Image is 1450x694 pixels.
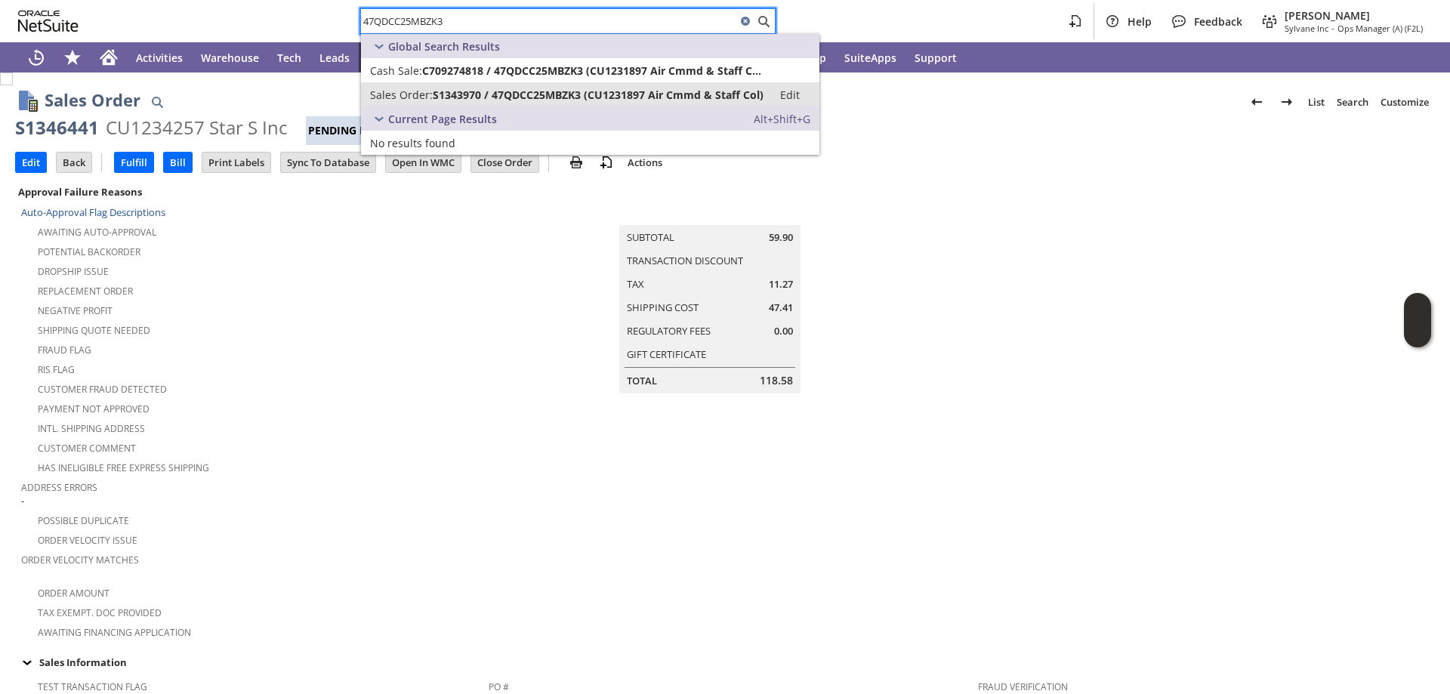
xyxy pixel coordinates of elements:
a: Opportunities [359,42,450,72]
a: Recent Records [18,42,54,72]
a: Order Velocity Matches [21,554,139,566]
a: Shipping Quote Needed [38,324,150,337]
a: Support [905,42,966,72]
a: Fraud Flag [38,344,91,356]
a: Home [91,42,127,72]
span: SuiteApps [844,51,896,65]
a: Order Amount [38,587,110,600]
span: Ops Manager (A) (F2L) [1337,23,1423,34]
a: Total [627,374,657,387]
caption: Summary [619,201,801,225]
svg: Home [100,48,118,66]
a: No results found [361,131,819,155]
span: Support [915,51,957,65]
a: Tax [627,277,644,291]
a: Cash Sale:C709274818 / 47QDCC25MBZK3 (CU1231897 Air Cmmd & Staff Col)Edit: [361,58,819,82]
span: Global Search Results [388,39,500,54]
span: [PERSON_NAME] [1285,8,1423,23]
img: Next [1278,93,1296,111]
a: Warehouse [192,42,268,72]
a: Possible Duplicate [38,514,129,527]
a: PO # [489,680,509,693]
div: Sales Information [15,652,1429,672]
svg: logo [18,11,79,32]
span: 11.27 [769,277,793,291]
span: Warehouse [201,51,259,65]
a: Sales Order:S1343970 / 47QDCC25MBZK3 (CU1231897 Air Cmmd & Staff Col)Edit: [361,82,819,106]
span: 0.00 [774,324,793,338]
span: Cash Sale: [370,63,422,78]
a: Payment not approved [38,403,150,415]
span: Feedback [1194,14,1242,29]
img: Quick Find [148,93,166,111]
input: Back [57,153,91,172]
a: Has Ineligible Free Express Shipping [38,461,209,474]
a: Awaiting Financing Application [38,626,191,639]
span: Leads [319,51,350,65]
a: Fraud Verification [978,680,1068,693]
span: - [21,494,24,508]
span: 47.41 [769,301,793,315]
a: Transaction Discount [627,254,743,267]
a: Dropship Issue [38,265,109,278]
span: Help [1128,14,1152,29]
a: Tax Exempt. Doc Provided [38,606,162,619]
a: Activities [127,42,192,72]
input: Edit [16,153,46,172]
a: Intl. Shipping Address [38,422,145,435]
a: Potential Backorder [38,245,140,258]
input: Print Labels [202,153,270,172]
span: - [1331,23,1334,34]
a: Customer Fraud Detected [38,383,167,396]
input: Close Order [471,153,538,172]
input: Search [361,12,736,30]
a: Gift Certificate [627,347,706,361]
input: Sync To Database [281,153,375,172]
img: Previous [1248,93,1266,111]
a: SuiteApps [835,42,905,72]
img: add-record.svg [597,153,615,171]
a: Customer Comment [38,442,136,455]
svg: Search [754,12,773,30]
div: Pending Fulfillment [306,116,434,145]
span: Activities [136,51,183,65]
h1: Sales Order [45,88,140,113]
a: RIS flag [38,363,75,376]
a: Awaiting Auto-Approval [38,226,156,239]
span: 118.58 [760,373,793,388]
a: Shipping Cost [627,301,699,314]
div: S1346441 [15,116,99,140]
input: Open In WMC [386,153,461,172]
a: Edit: [764,85,816,103]
iframe: Click here to launch Oracle Guided Learning Help Panel [1404,293,1431,347]
span: Sylvane Inc [1285,23,1328,34]
svg: Shortcuts [63,48,82,66]
span: C709274818 / 47QDCC25MBZK3 (CU1231897 Air Cmmd & Staff Col) [422,63,764,78]
span: No results found [370,136,455,150]
input: Bill [164,153,192,172]
div: Shortcuts [54,42,91,72]
a: Actions [622,156,668,169]
a: Regulatory Fees [627,324,711,338]
a: Address Errors [21,481,97,494]
a: List [1302,90,1331,114]
svg: Recent Records [27,48,45,66]
span: Alt+Shift+G [754,112,810,126]
span: Oracle Guided Learning Widget. To move around, please hold and drag [1404,321,1431,348]
span: S1343970 / 47QDCC25MBZK3 (CU1231897 Air Cmmd & Staff Col) [433,88,764,102]
a: Customize [1374,90,1435,114]
a: Test Transaction Flag [38,680,147,693]
div: Approval Failure Reasons [15,182,483,202]
span: Sales Order: [370,88,433,102]
a: Negative Profit [38,304,113,317]
div: CU1234257 Star S Inc [106,116,288,140]
img: print.svg [567,153,585,171]
span: 59.90 [769,230,793,245]
a: Replacement Order [38,285,133,298]
td: Sales Information [15,652,1435,672]
a: Subtotal [627,230,674,244]
span: Tech [277,51,301,65]
a: Tech [268,42,310,72]
a: Order Velocity Issue [38,534,137,547]
input: Fulfill [115,153,153,172]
